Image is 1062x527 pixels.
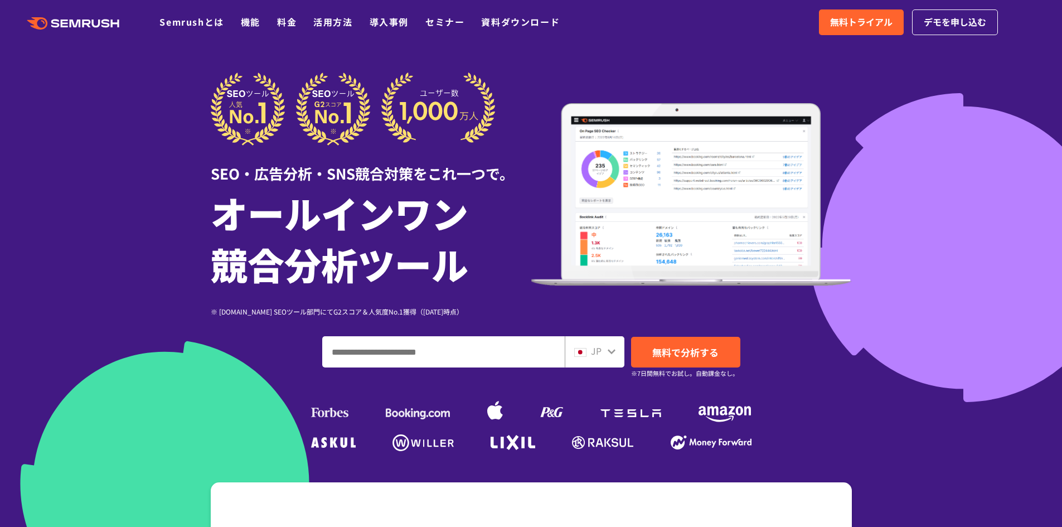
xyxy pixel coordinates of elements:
[924,15,986,30] span: デモを申し込む
[819,9,904,35] a: 無料トライアル
[830,15,893,30] span: 無料トライアル
[277,15,297,28] a: 料金
[313,15,352,28] a: 活用方法
[591,344,602,357] span: JP
[211,187,531,289] h1: オールインワン 競合分析ツール
[159,15,224,28] a: Semrushとは
[481,15,560,28] a: 資料ダウンロード
[211,146,531,184] div: SEO・広告分析・SNS競合対策をこれ一つで。
[652,345,719,359] span: 無料で分析する
[323,337,564,367] input: ドメイン、キーワードまたはURLを入力してください
[631,337,740,368] a: 無料で分析する
[425,15,464,28] a: セミナー
[912,9,998,35] a: デモを申し込む
[631,368,739,379] small: ※7日間無料でお試し。自動課金なし。
[370,15,409,28] a: 導入事例
[211,306,531,317] div: ※ [DOMAIN_NAME] SEOツール部門にてG2スコア＆人気度No.1獲得（[DATE]時点）
[241,15,260,28] a: 機能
